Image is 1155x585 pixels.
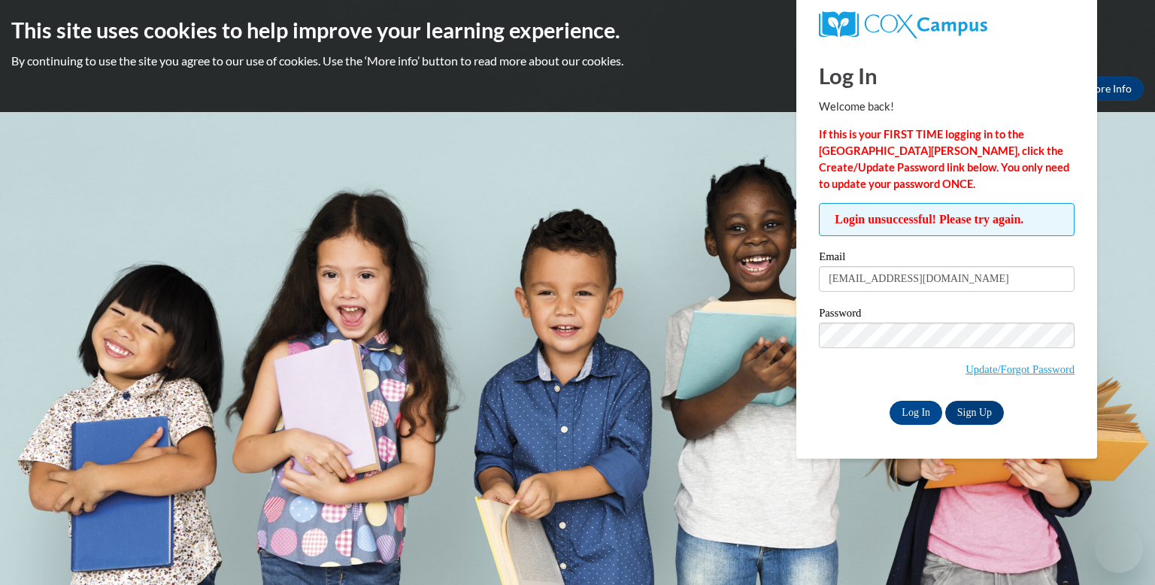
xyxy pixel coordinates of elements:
[945,401,1004,425] a: Sign Up
[819,128,1069,190] strong: If this is your FIRST TIME logging in to the [GEOGRAPHIC_DATA][PERSON_NAME], click the Create/Upd...
[1073,77,1144,101] a: More Info
[890,401,942,425] input: Log In
[1095,525,1143,573] iframe: Button to launch messaging window
[819,203,1075,236] span: Login unsuccessful! Please try again.
[11,53,1144,69] p: By continuing to use the site you agree to our use of cookies. Use the ‘More info’ button to read...
[819,251,1075,266] label: Email
[819,308,1075,323] label: Password
[819,99,1075,115] p: Welcome back!
[11,15,1144,45] h2: This site uses cookies to help improve your learning experience.
[819,11,1075,38] a: COX Campus
[819,11,987,38] img: COX Campus
[819,60,1075,91] h1: Log In
[966,363,1075,375] a: Update/Forgot Password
